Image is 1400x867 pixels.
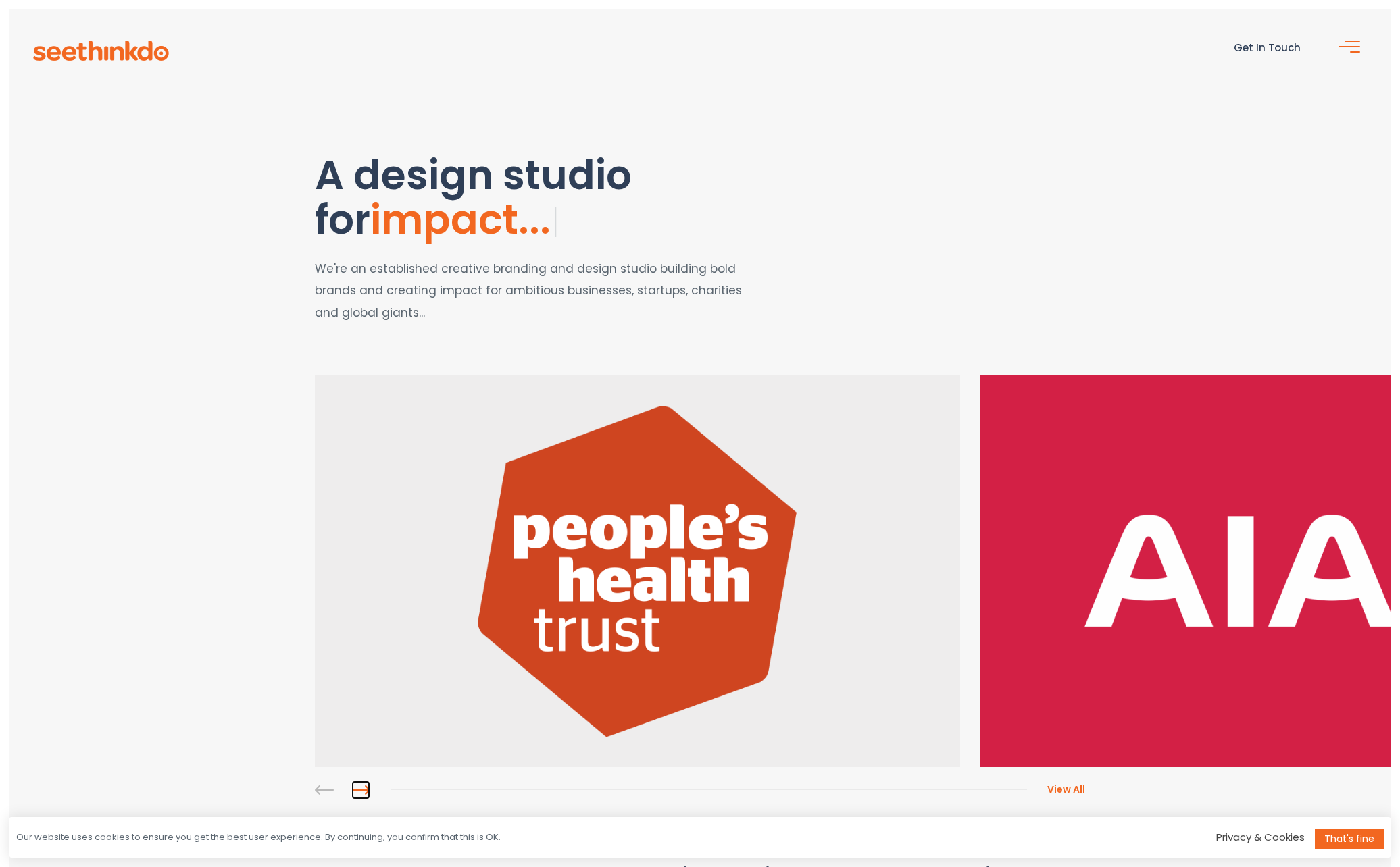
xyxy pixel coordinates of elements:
h1: A design studio for [315,153,822,244]
span: | [552,198,559,246]
img: see-think-do-logo.png [33,41,169,61]
span: View All [1047,783,1085,796]
a: Privacy & Cookies [1216,830,1305,844]
div: Our website uses cookies to ensure you get the best user experience. By continuing, you confirm t... [16,831,501,844]
a: View All [1027,783,1085,796]
a: Get In Touch [1234,41,1301,55]
span: i m p a c t . . . [370,191,554,248]
a: That's fine [1315,829,1384,849]
p: We're an established creative branding and design studio building bold brands and creating impact... [315,258,756,323]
